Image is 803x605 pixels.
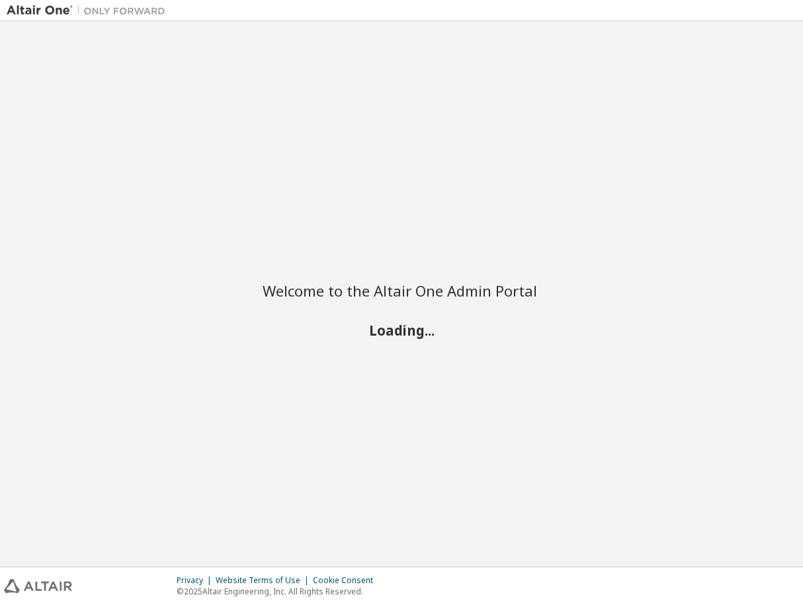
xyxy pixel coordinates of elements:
[4,579,72,593] img: altair_logo.svg
[177,586,381,597] p: © 2025 Altair Engineering, Inc. All Rights Reserved.
[216,575,313,586] div: Website Terms of Use
[313,575,381,586] div: Cookie Consent
[263,281,540,300] h2: Welcome to the Altair One Admin Portal
[7,4,172,17] img: Altair One
[263,322,540,339] h2: Loading...
[177,575,216,586] div: Privacy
